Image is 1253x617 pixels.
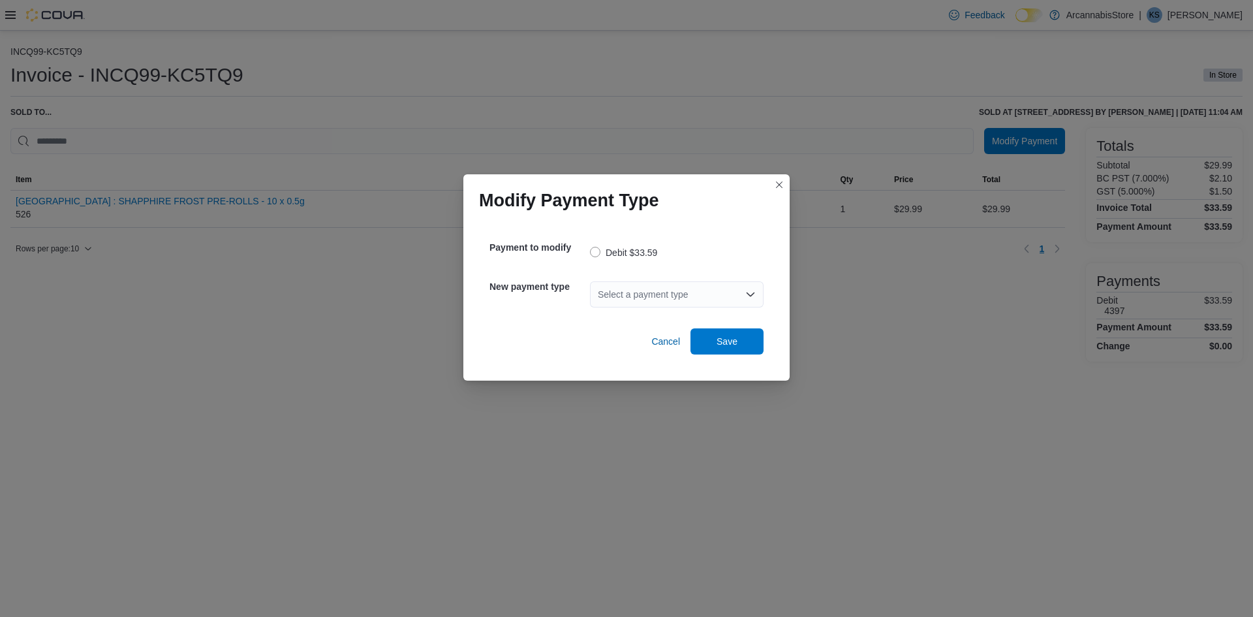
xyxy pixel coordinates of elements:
[717,335,737,348] span: Save
[651,335,680,348] span: Cancel
[771,177,787,193] button: Closes this modal window
[598,287,599,302] input: Accessible screen reader label
[745,289,756,300] button: Open list of options
[489,234,587,261] h5: Payment to modify
[489,274,587,300] h5: New payment type
[479,190,659,211] h1: Modify Payment Type
[590,245,657,261] label: Debit $33.59
[646,328,685,355] button: Cancel
[690,328,764,355] button: Save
